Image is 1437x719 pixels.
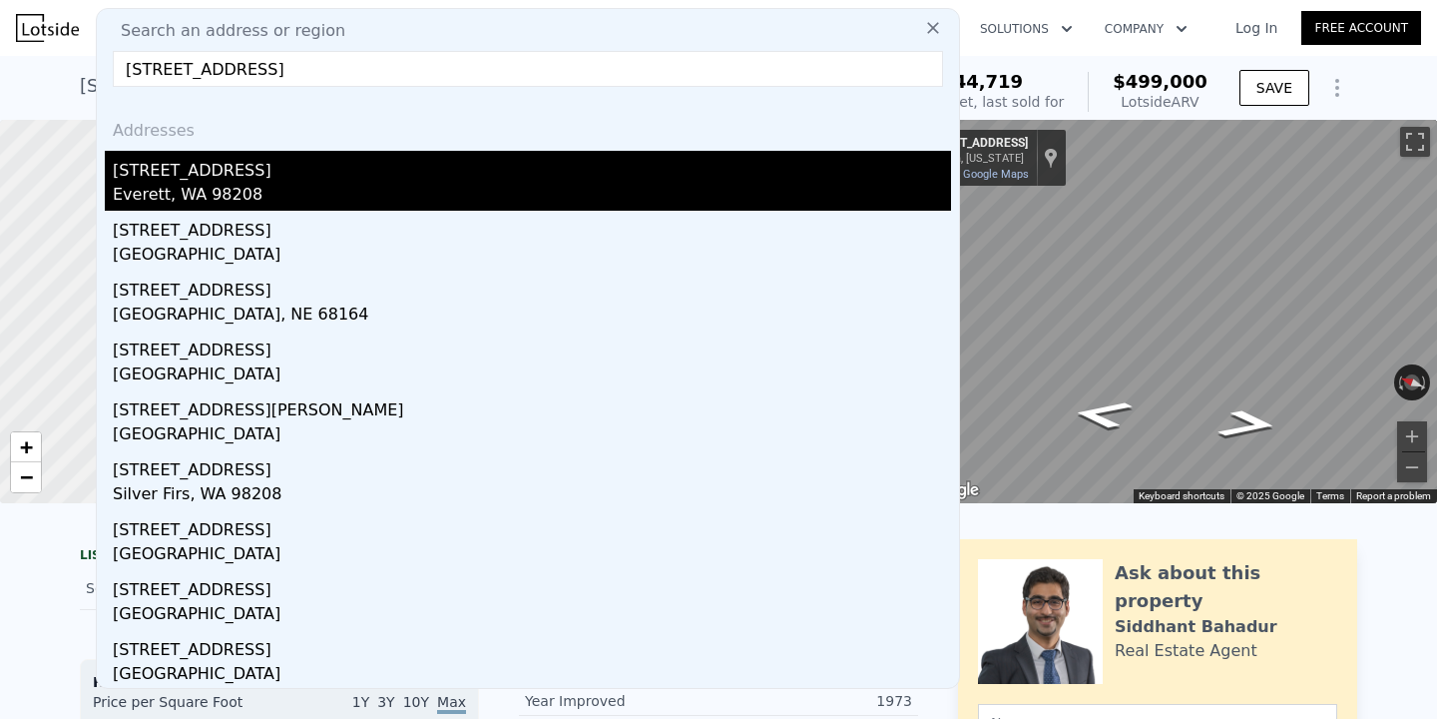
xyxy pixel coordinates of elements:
span: Max [437,694,466,714]
div: [STREET_ADDRESS] [113,151,951,183]
div: Tacoma, [US_STATE] [921,152,1028,165]
span: $499,000 [1113,71,1207,92]
button: Reset the view [1393,369,1432,396]
div: [GEOGRAPHIC_DATA] [113,243,951,271]
a: Terms (opens in new tab) [1316,490,1344,501]
button: Rotate counterclockwise [1394,364,1405,400]
a: Report a problem [1356,490,1431,501]
div: Lotside ARV [1113,92,1207,112]
button: Keyboard shortcuts [1139,489,1224,503]
button: SAVE [1239,70,1309,106]
button: Zoom out [1397,452,1427,482]
span: − [20,464,33,489]
div: [STREET_ADDRESS] [113,510,951,542]
a: Free Account [1301,11,1421,45]
button: Show Options [1317,68,1357,108]
div: Real Estate Agent [1115,639,1257,663]
div: 1973 [718,691,912,711]
a: Zoom out [11,462,41,492]
div: [GEOGRAPHIC_DATA] [113,662,951,690]
div: Sold [86,575,263,601]
span: © 2025 Google [1236,490,1304,501]
div: Silver Firs, WA 98208 [113,482,951,510]
div: [STREET_ADDRESS] [113,211,951,243]
span: 10Y [403,694,429,710]
div: [STREET_ADDRESS] , Tacoma , WA 98405 [80,72,441,100]
button: Solutions [964,11,1089,47]
div: [STREET_ADDRESS] [113,630,951,662]
div: [STREET_ADDRESS] [113,570,951,602]
div: LISTING & SALE HISTORY [80,547,479,567]
div: [GEOGRAPHIC_DATA] [113,542,951,570]
span: $44,719 [941,71,1023,92]
a: View on Google Maps [921,168,1029,181]
span: 1Y [352,694,369,710]
div: Addresses [105,103,951,151]
div: [STREET_ADDRESS][PERSON_NAME] [113,390,951,422]
div: Year Improved [525,691,718,711]
div: Off Market, last sold for [900,92,1064,112]
path: Go North, S M St [1046,392,1159,435]
div: [STREET_ADDRESS] [921,136,1028,152]
div: Map [913,120,1437,503]
span: Search an address or region [105,19,345,43]
div: Houses Median Sale [93,672,466,692]
a: Log In [1211,18,1301,38]
div: [GEOGRAPHIC_DATA] [113,362,951,390]
span: 3Y [377,694,394,710]
div: [GEOGRAPHIC_DATA] [113,602,951,630]
div: [STREET_ADDRESS] [113,450,951,482]
button: Toggle fullscreen view [1400,127,1430,157]
img: Lotside [16,14,79,42]
div: Everett, WA 98208 [113,183,951,211]
button: Zoom in [1397,421,1427,451]
div: Siddhant Bahadur [1115,615,1277,639]
a: Zoom in [11,432,41,462]
div: Street View [913,120,1437,503]
div: Ask about this property [1115,559,1337,615]
path: Go South, S M St [1193,402,1305,445]
div: [STREET_ADDRESS] [113,271,951,303]
a: Show location on map [1044,147,1058,169]
span: + [20,434,33,459]
div: [GEOGRAPHIC_DATA], NE 68164 [113,303,951,331]
div: [STREET_ADDRESS] [113,331,951,362]
button: Company [1089,11,1203,47]
button: Rotate clockwise [1420,364,1431,400]
div: [GEOGRAPHIC_DATA] [113,422,951,450]
input: Enter an address, city, region, neighborhood or zip code [113,51,943,87]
